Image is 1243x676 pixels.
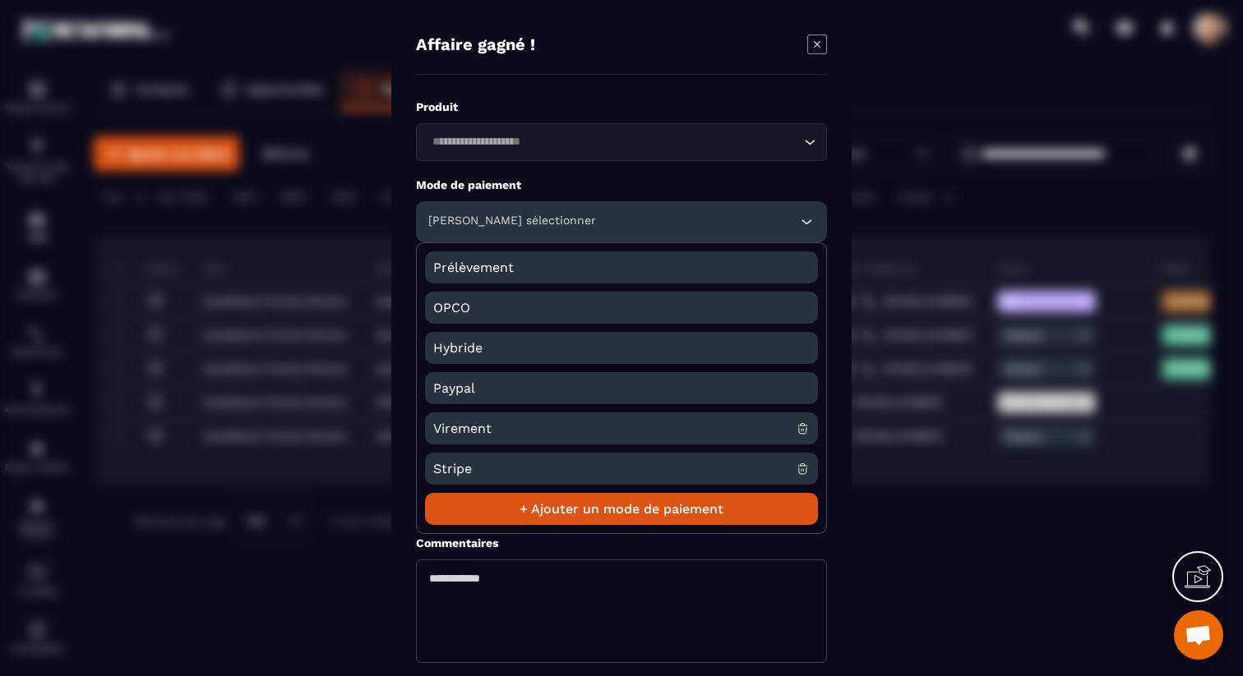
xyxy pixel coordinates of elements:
label: Produit [416,99,827,114]
div: Ouvrir le chat [1174,610,1223,660]
input: Search for option [427,132,800,150]
label: Commentaires [416,535,498,550]
span: Stripe [433,452,796,484]
div: Search for option [416,122,827,160]
span: Virement [433,412,796,444]
span: OPCO [433,291,810,323]
span: Paypal [433,371,810,403]
h4: Affaire gagné ! [416,34,535,57]
span: Prélèvement [433,251,810,283]
label: Mode de paiement [416,177,827,192]
span: Hybride [433,331,810,363]
li: + Ajouter un mode de paiement [425,492,818,524]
